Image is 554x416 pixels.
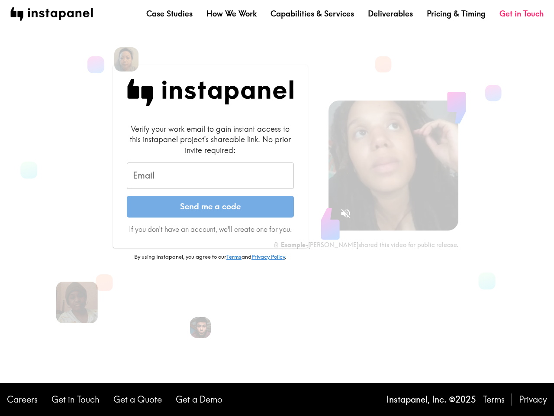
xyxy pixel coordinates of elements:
[427,8,486,19] a: Pricing & Timing
[113,253,308,261] p: By using Instapanel, you agree to our and .
[176,393,222,406] a: Get a Demo
[281,241,305,249] b: Example
[127,224,294,234] p: If you don't have an account, we'll create one for you.
[10,7,93,21] img: instapanel
[368,8,413,19] a: Deliverables
[7,393,38,406] a: Careers
[114,47,138,71] img: Lisa
[271,8,354,19] a: Capabilities & Services
[499,8,544,19] a: Get in Touch
[190,317,211,338] img: Alfredo
[226,253,242,260] a: Terms
[52,393,100,406] a: Get in Touch
[483,393,505,406] a: Terms
[251,253,285,260] a: Privacy Policy
[113,393,162,406] a: Get a Quote
[273,241,458,249] div: - [PERSON_NAME] shared this video for public release.
[56,282,98,323] img: Venita
[206,8,257,19] a: How We Work
[146,8,193,19] a: Case Studies
[127,196,294,218] button: Send me a code
[127,79,294,106] img: Instapanel
[387,393,476,406] p: Instapanel, Inc. © 2025
[127,123,294,156] div: Verify your work email to gain instant access to this instapanel project's shareable link. No pri...
[336,204,355,223] button: Sound is off
[519,393,547,406] a: Privacy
